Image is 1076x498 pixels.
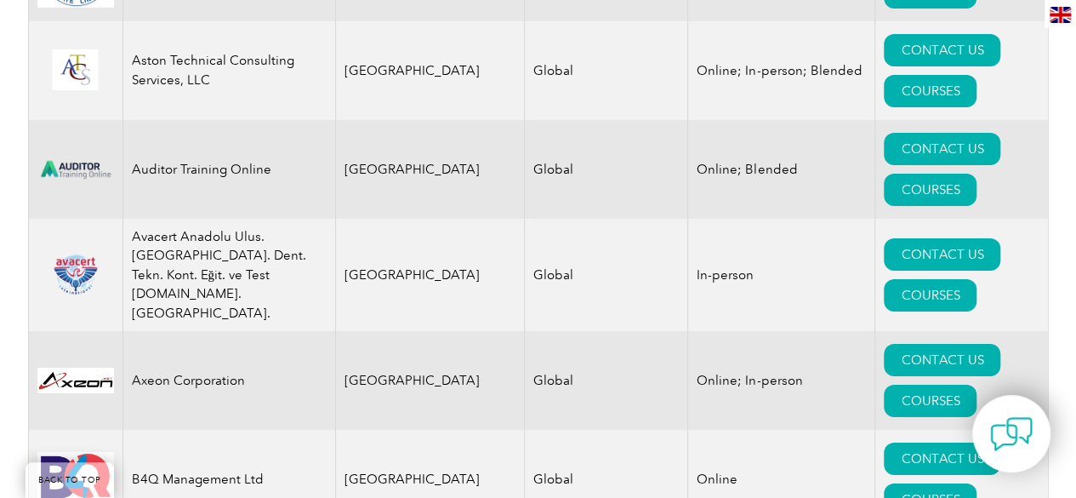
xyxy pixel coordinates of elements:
a: COURSES [884,279,976,312]
td: Axeon Corporation [122,331,335,430]
td: [GEOGRAPHIC_DATA] [335,21,525,120]
a: BACK TO TOP [26,462,114,498]
a: COURSES [884,174,976,206]
td: Online; In-person [688,331,875,430]
a: COURSES [884,385,976,417]
td: [GEOGRAPHIC_DATA] [335,219,525,332]
td: Avacert Anadolu Ulus. [GEOGRAPHIC_DATA]. Dent. Tekn. Kont. Eğit. ve Test [DOMAIN_NAME]. [GEOGRAPH... [122,219,335,332]
a: CONTACT US [884,34,1000,66]
img: contact-chat.png [990,413,1033,455]
img: ce24547b-a6e0-e911-a812-000d3a795b83-logo.png [37,49,114,91]
a: CONTACT US [884,133,1000,165]
a: CONTACT US [884,443,1000,475]
a: CONTACT US [884,344,1000,376]
td: Online; Blended [688,120,875,219]
img: d024547b-a6e0-e911-a812-000d3a795b83-logo.png [37,150,114,188]
td: Online; In-person; Blended [688,21,875,120]
td: Global [525,331,688,430]
td: [GEOGRAPHIC_DATA] [335,331,525,430]
td: Global [525,219,688,332]
img: en [1050,7,1071,23]
img: 28820fe6-db04-ea11-a811-000d3a793f32-logo.jpg [37,368,114,393]
td: Global [525,120,688,219]
a: COURSES [884,75,976,107]
img: 815efeab-5b6f-eb11-a812-00224815377e-logo.png [37,254,114,295]
td: In-person [688,219,875,332]
a: CONTACT US [884,238,1000,271]
td: Auditor Training Online [122,120,335,219]
td: Aston Technical Consulting Services, LLC [122,21,335,120]
td: [GEOGRAPHIC_DATA] [335,120,525,219]
td: Global [525,21,688,120]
